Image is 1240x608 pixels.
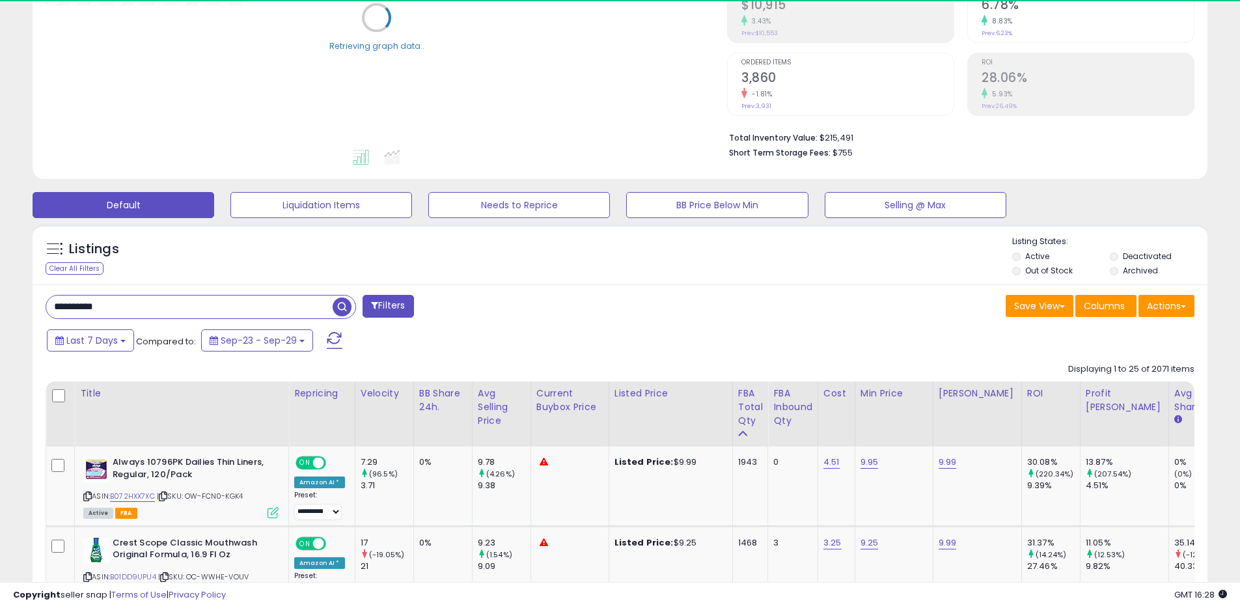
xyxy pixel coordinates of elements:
[747,16,771,26] small: 3.43%
[773,456,808,468] div: 0
[626,192,808,218] button: BB Price Below Min
[861,456,879,469] a: 9.95
[1174,456,1227,468] div: 0%
[478,387,525,428] div: Avg Selling Price
[823,387,849,400] div: Cost
[201,329,313,352] button: Sep-23 - Sep-29
[169,588,226,601] a: Privacy Policy
[1174,414,1182,426] small: Avg BB Share.
[324,458,345,469] span: OFF
[83,537,279,598] div: ASIN:
[361,560,413,572] div: 21
[294,557,345,569] div: Amazon AI *
[536,387,603,414] div: Current Buybox Price
[478,537,530,549] div: 9.23
[1086,480,1168,491] div: 4.51%
[1138,295,1194,317] button: Actions
[1027,387,1075,400] div: ROI
[825,192,1006,218] button: Selling @ Max
[486,469,515,479] small: (4.26%)
[66,334,118,347] span: Last 7 Days
[1094,469,1131,479] small: (207.54%)
[13,589,226,601] div: seller snap | |
[33,192,214,218] button: Default
[861,536,879,549] a: 9.25
[741,70,954,88] h2: 3,860
[1084,299,1125,312] span: Columns
[113,456,271,484] b: Always 10796PK Dailies Thin Liners, Regular, 120/Pack
[361,537,413,549] div: 17
[221,334,297,347] span: Sep-23 - Sep-29
[1027,480,1080,491] div: 9.39%
[69,240,119,258] h5: Listings
[823,536,842,549] a: 3.25
[1174,560,1227,572] div: 40.33%
[1036,549,1066,560] small: (14.24%)
[369,549,404,560] small: (-19.05%)
[361,387,408,400] div: Velocity
[939,387,1016,400] div: [PERSON_NAME]
[113,537,271,564] b: Crest Scope Classic Mouthwash Original Formula, 16.9 Fl Oz
[136,335,196,348] span: Compared to:
[230,192,412,218] button: Liquidation Items
[83,508,113,519] span: All listings currently available for purchase on Amazon
[80,387,283,400] div: Title
[115,508,137,519] span: FBA
[1075,295,1137,317] button: Columns
[1174,480,1227,491] div: 0%
[294,491,345,520] div: Preset:
[1012,236,1207,248] p: Listing States:
[982,102,1017,110] small: Prev: 26.49%
[478,560,530,572] div: 9.09
[833,146,853,159] span: $755
[428,192,610,218] button: Needs to Reprice
[419,537,462,549] div: 0%
[1174,469,1192,479] small: (0%)
[1174,537,1227,549] div: 35.14%
[738,456,758,468] div: 1943
[614,537,723,549] div: $9.25
[1068,363,1194,376] div: Displaying 1 to 25 of 2071 items
[1025,251,1049,262] label: Active
[369,469,398,479] small: (96.5%)
[747,89,772,99] small: -1.81%
[729,147,831,158] b: Short Term Storage Fees:
[987,89,1013,99] small: 5.93%
[982,59,1194,66] span: ROI
[614,456,723,468] div: $9.99
[294,387,350,400] div: Repricing
[982,70,1194,88] h2: 28.06%
[1027,456,1080,468] div: 30.08%
[1183,549,1217,560] small: (-12.87%)
[738,537,758,549] div: 1468
[1086,387,1163,414] div: Profit [PERSON_NAME]
[297,458,313,469] span: ON
[1027,560,1080,572] div: 27.46%
[157,491,243,501] span: | SKU: OW-FCN0-KGK4
[83,456,109,482] img: 41yrxurclhL._SL40_.jpg
[729,132,818,143] b: Total Inventory Value:
[861,387,928,400] div: Min Price
[361,456,413,468] div: 7.29
[1006,295,1073,317] button: Save View
[1086,560,1168,572] div: 9.82%
[614,456,674,468] b: Listed Price:
[1174,387,1222,414] div: Avg BB Share
[939,456,957,469] a: 9.99
[741,59,954,66] span: Ordered Items
[111,588,167,601] a: Terms of Use
[83,456,279,517] div: ASIN:
[773,537,808,549] div: 3
[738,387,763,428] div: FBA Total Qty
[1025,265,1073,276] label: Out of Stock
[1036,469,1073,479] small: (220.34%)
[1086,537,1168,549] div: 11.05%
[83,537,109,563] img: 4121m3I1zqL._SL40_.jpg
[478,456,530,468] div: 9.78
[47,329,134,352] button: Last 7 Days
[1174,588,1227,601] span: 2025-10-7 16:28 GMT
[1027,537,1080,549] div: 31.37%
[1123,265,1158,276] label: Archived
[741,29,778,37] small: Prev: $10,553
[419,387,467,414] div: BB Share 24h.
